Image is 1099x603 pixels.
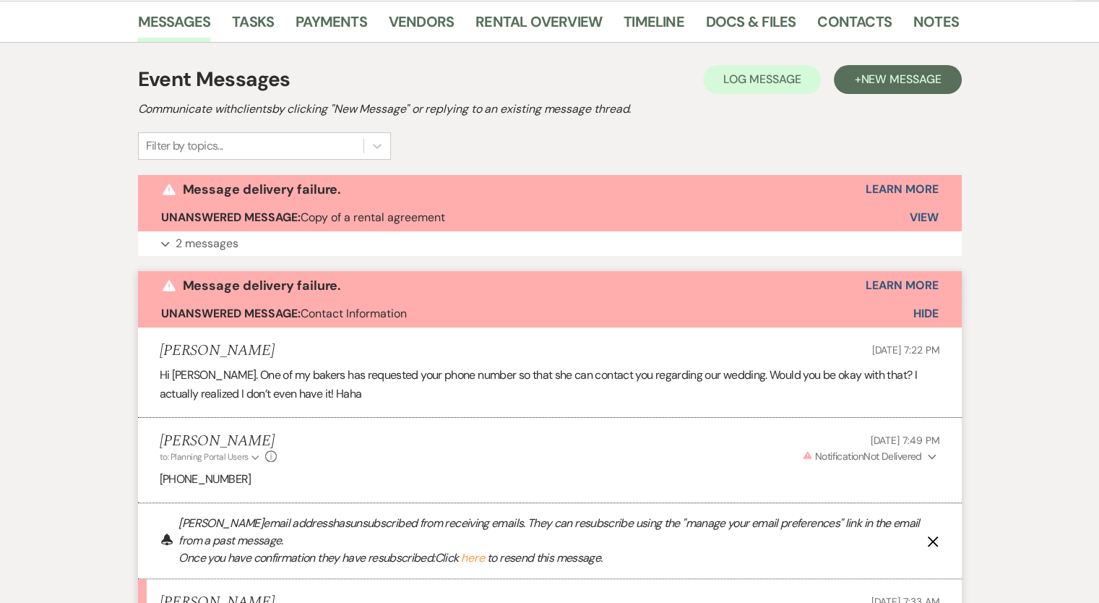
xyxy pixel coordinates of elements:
[138,300,890,328] button: Unanswered Message:Contact Information
[890,300,962,328] button: Hide
[296,10,367,42] a: Payments
[176,234,238,253] p: 2 messages
[161,306,301,321] strong: Unanswered Message:
[461,552,485,564] button: here
[160,366,940,403] p: Hi [PERSON_NAME]. One of my bakers has requested your phone number so that she can contact you re...
[160,342,275,360] h5: [PERSON_NAME]
[913,10,959,42] a: Notes
[887,204,962,231] button: View
[861,72,941,87] span: New Message
[183,179,342,200] p: Message delivery failure.
[624,10,684,42] a: Timeline
[815,450,863,463] span: Notification
[866,280,938,291] button: Learn More
[160,470,940,489] p: [PHONE_NUMBER]
[913,306,939,321] span: Hide
[138,10,211,42] a: Messages
[817,10,892,42] a: Contacts
[161,306,407,321] span: Contact Information
[910,210,939,225] span: View
[160,451,249,463] span: to: Planning Portal Users
[161,210,301,225] strong: Unanswered Message:
[138,64,290,95] h1: Event Messages
[138,100,962,118] h2: Communicate with clients by clicking "New Message" or replying to an existing message thread.
[703,65,821,94] button: Log Message
[161,210,445,225] span: Copy of a rental agreement
[870,434,939,447] span: [DATE] 7:49 PM
[389,10,454,42] a: Vendors
[475,10,602,42] a: Rental Overview
[138,231,962,256] button: 2 messages
[183,275,342,296] p: Message delivery failure.
[138,204,887,231] button: Unanswered Message:Copy of a rental agreement
[871,343,939,356] span: [DATE] 7:22 PM
[834,65,961,94] button: +New Message
[160,432,277,450] h5: [PERSON_NAME]
[723,72,801,87] span: Log Message
[802,450,922,463] span: Not Delivered
[866,184,938,195] button: Learn More
[800,449,940,464] button: NotificationNot Delivered
[232,10,274,42] a: Tasks
[706,10,796,42] a: Docs & Files
[146,137,223,155] div: Filter by topics...
[160,450,262,463] button: to: Planning Portal Users
[178,515,926,567] p: [PERSON_NAME] email address has unsubscribed from receiving emails. They can resubscribe using th...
